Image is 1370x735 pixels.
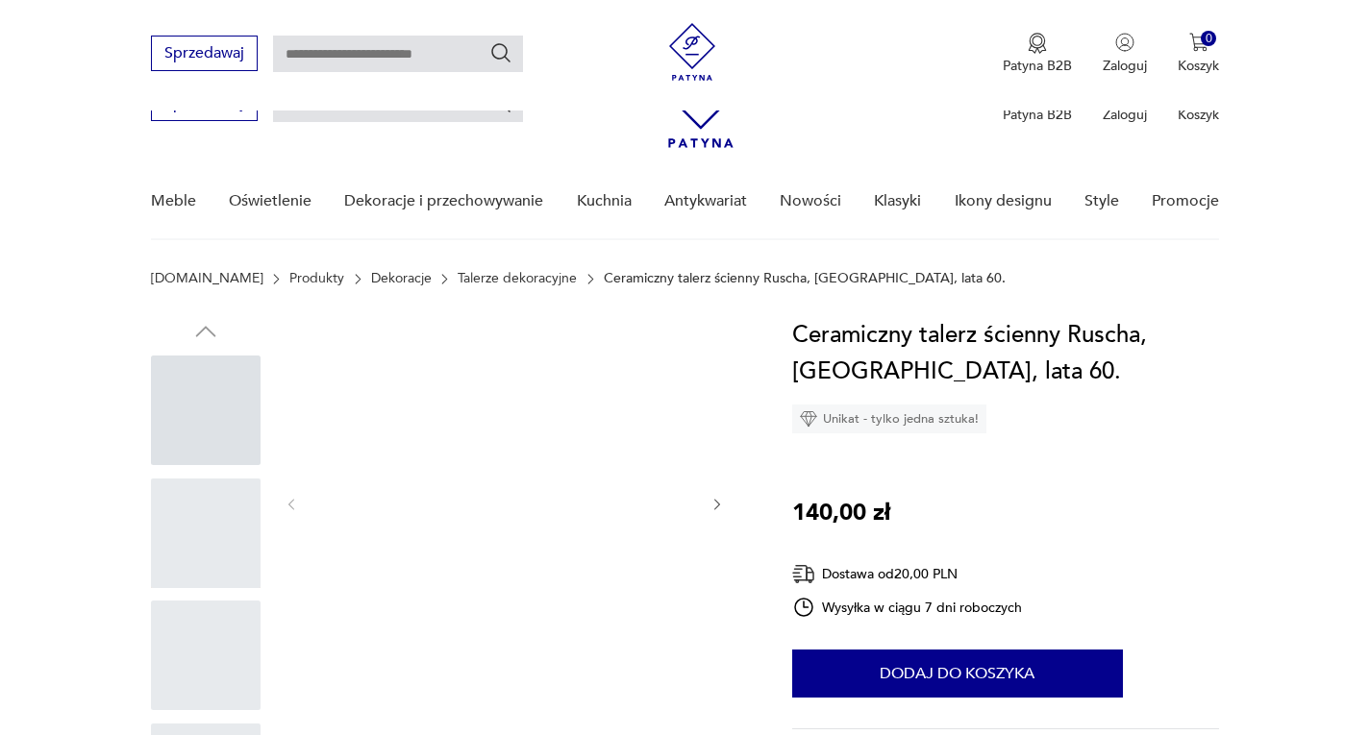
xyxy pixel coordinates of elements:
[792,596,1023,619] div: Wysyłka w ciągu 7 dni roboczych
[792,562,1023,586] div: Dostawa od 20,00 PLN
[1178,106,1219,124] p: Koszyk
[151,271,263,286] a: [DOMAIN_NAME]
[1189,33,1208,52] img: Ikona koszyka
[1003,33,1072,75] a: Ikona medaluPatyna B2B
[1003,57,1072,75] p: Patyna B2B
[151,164,196,238] a: Meble
[229,164,311,238] a: Oświetlenie
[664,164,747,238] a: Antykwariat
[344,164,543,238] a: Dekoracje i przechowywanie
[577,164,632,238] a: Kuchnia
[289,271,344,286] a: Produkty
[780,164,841,238] a: Nowości
[1152,164,1219,238] a: Promocje
[1115,33,1134,52] img: Ikonka użytkownika
[1103,33,1147,75] button: Zaloguj
[1201,31,1217,47] div: 0
[151,48,258,61] a: Sprzedawaj
[792,404,986,433] div: Unikat - tylko jedna sztuka!
[792,649,1123,698] button: Dodaj do koszyka
[663,23,721,81] img: Patyna - sklep z meblami i dekoracjami vintage
[151,98,258,111] a: Sprzedawaj
[874,164,921,238] a: Klasyki
[1103,106,1147,124] p: Zaloguj
[489,41,512,64] button: Szukaj
[1003,106,1072,124] p: Patyna B2B
[1003,33,1072,75] button: Patyna B2B
[1103,57,1147,75] p: Zaloguj
[800,410,817,428] img: Ikona diamentu
[1178,57,1219,75] p: Koszyk
[792,562,815,586] img: Ikona dostawy
[604,271,1006,286] p: Ceramiczny talerz ścienny Ruscha, [GEOGRAPHIC_DATA], lata 60.
[458,271,577,286] a: Talerze dekoracyjne
[792,495,890,531] p: 140,00 zł
[371,271,432,286] a: Dekoracje
[1084,164,1119,238] a: Style
[955,164,1052,238] a: Ikony designu
[1028,33,1047,54] img: Ikona medalu
[792,317,1220,390] h1: Ceramiczny talerz ścienny Ruscha, [GEOGRAPHIC_DATA], lata 60.
[1178,33,1219,75] button: 0Koszyk
[151,36,258,71] button: Sprzedawaj
[319,317,690,688] img: Zdjęcie produktu Ceramiczny talerz ścienny Ruscha, Niemcy, lata 60.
